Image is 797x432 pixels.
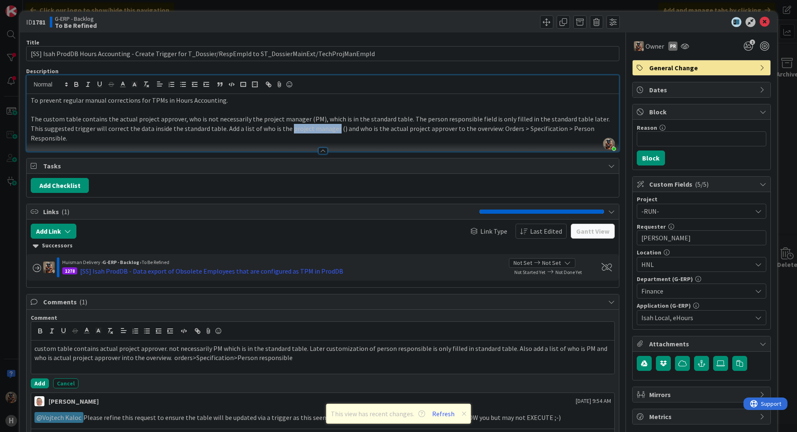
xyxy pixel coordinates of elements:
[637,303,766,309] div: Application (G-ERP)
[645,41,664,51] span: Owner
[649,63,755,73] span: General Change
[649,412,755,422] span: Metrics
[637,249,766,255] div: Location
[649,85,755,95] span: Dates
[26,17,46,27] span: ID
[43,207,475,217] span: Links
[32,18,46,26] b: 1781
[31,378,49,388] button: Add
[31,178,89,193] button: Add Checklist
[26,67,59,75] span: Description
[555,269,582,275] span: Not Done Yet
[62,259,103,265] span: Huisman Delivery ›
[43,297,604,307] span: Comments
[668,42,677,51] div: PR
[49,396,99,406] div: [PERSON_NAME]
[55,22,97,29] b: To Be Refined
[61,207,69,216] span: ( 1 )
[37,413,81,422] span: Vojtech Kaloc
[79,298,87,306] span: ( 1 )
[34,396,44,406] img: lD
[695,180,709,188] span: ( 5/5 )
[80,266,343,276] div: [SS] Isah ProdDB - Data export of Obsolete Employees that are configured as TPM in ProdDB
[55,15,97,22] span: G-ERP - Backlog
[641,259,752,269] span: HNL
[17,1,38,11] span: Support
[750,39,755,45] span: 1
[34,344,611,363] p: custom table contains actual project approver. not necessarily PM which is in the standard table....
[637,276,766,282] div: Department (G-ERP)
[43,161,604,171] span: Tasks
[33,241,613,250] div: Successors
[103,259,142,265] b: G-ERP - Backlog ›
[530,226,562,236] span: Last Edited
[513,259,532,267] span: Not Set
[31,114,615,143] p: The custom table contains the actual project approver, who is not necessarily the project manager...
[542,259,561,267] span: Not Set
[31,314,57,321] span: Comment
[634,41,644,51] img: VK
[37,413,42,422] span: @
[26,46,619,61] input: type card name here...
[26,39,39,46] label: Title
[637,151,665,165] button: Block
[34,412,611,423] p: Please refine this request to ensure the table will be updated via a trigger as this seems curren...
[62,267,77,274] div: 1278
[637,196,766,202] div: Project
[142,259,169,265] span: To Be Refined
[53,378,78,388] button: Cancel
[649,390,755,400] span: Mirrors
[641,286,752,296] span: Finance
[641,313,752,323] span: Isah Local, eHours
[43,262,55,273] img: VK
[637,223,666,230] label: Requester
[480,226,507,236] span: Link Type
[576,397,611,405] span: [DATE] 9:54 AM
[637,124,657,131] label: Reason
[571,224,615,239] button: Gantt View
[641,205,748,217] span: -RUN-
[31,224,76,239] button: Add Link
[516,224,567,239] button: Last Edited
[649,339,755,349] span: Attachments
[649,107,755,117] span: Block
[514,269,545,275] span: Not Started Yet
[331,409,425,419] span: This view has recent changes.
[649,179,755,189] span: Custom Fields
[31,96,615,105] p: To prevent regular manual corrections for TPMs in Hours Accounting.
[603,138,615,150] img: oTOD0sf59chnYN7MNh3hqTRrAbjJSTsP.jfif
[429,408,457,419] button: Refresh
